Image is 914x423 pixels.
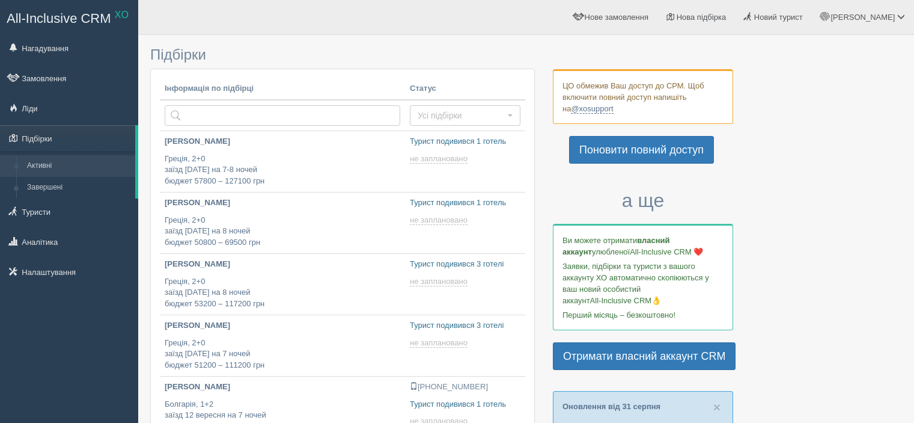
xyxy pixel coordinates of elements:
th: Статус [405,78,525,100]
th: Інформація по підбірці [160,78,405,100]
a: Оновлення від 31 серпня [562,402,660,411]
span: не заплановано [410,215,468,225]
span: All-Inclusive CRM ❤️ [630,247,703,256]
a: Поновити повний доступ [569,136,714,164]
span: All-Inclusive CRM👌 [590,296,662,305]
p: [PERSON_NAME] [165,197,400,209]
span: [PERSON_NAME] [830,13,895,22]
p: [PERSON_NAME] [165,320,400,332]
a: не заплановано [410,338,470,348]
a: Завершені [22,177,135,199]
sup: XO [115,10,129,20]
p: Заявки, підбірки та туристи з вашого аккаунту ХО автоматично скопіюються у ваш новий особистий ак... [562,261,724,306]
a: [PERSON_NAME] Греція, 2+0заїзд [DATE] на 8 ночейбюджет 50800 – 69500 грн [160,193,405,253]
p: Греція, 2+0 заїзд [DATE] на 7 ночей бюджет 51200 – 111200 грн [165,338,400,371]
span: Нова підбірка [677,13,727,22]
p: Перший місяць – безкоштовно! [562,309,724,321]
p: Турист подивився 1 готель [410,136,520,147]
span: All-Inclusive CRM [7,11,111,26]
a: All-Inclusive CRM XO [1,1,138,34]
a: [PERSON_NAME] Греція, 2+0заїзд [DATE] на 7-8 ночейбюджет 57800 – 127100 грн [160,131,405,192]
p: Греція, 2+0 заїзд [DATE] на 8 ночей бюджет 53200 – 117200 грн [165,276,400,310]
a: [PERSON_NAME] Греція, 2+0заїзд [DATE] на 7 ночейбюджет 51200 – 111200 грн [160,315,405,376]
span: Нове замовлення [585,13,648,22]
a: не заплановано [410,154,470,164]
a: не заплановано [410,277,470,286]
p: Турист подивився 1 готель [410,197,520,209]
p: [PHONE_NUMBER] [410,381,520,393]
span: не заплановано [410,277,468,286]
input: Пошук за країною або туристом [165,105,400,126]
p: [PERSON_NAME] [165,136,400,147]
p: Турист подивився 1 готель [410,399,520,410]
a: @xosupport [571,104,613,114]
span: Підбірки [150,46,206,63]
b: власний аккаунт [562,236,670,256]
p: Греція, 2+0 заїзд [DATE] на 7-8 ночей бюджет 57800 – 127100 грн [165,153,400,187]
button: Close [713,401,721,413]
p: Турист подивився 3 готелі [410,320,520,332]
a: не заплановано [410,215,470,225]
div: ЦО обмежив Ваш доступ до СРМ. Щоб включити повний доступ напишіть на [553,69,733,124]
p: Ви можете отримати улюбленої [562,235,724,258]
span: Усі підбірки [418,110,505,122]
span: не заплановано [410,154,468,164]
span: × [713,400,721,414]
a: Активні [22,155,135,177]
button: Усі підбірки [410,105,520,126]
p: [PERSON_NAME] [165,381,400,393]
p: Турист подивився 3 готелі [410,259,520,270]
a: Отримати власний аккаунт CRM [553,342,736,370]
a: [PERSON_NAME] Греція, 2+0заїзд [DATE] на 8 ночейбюджет 53200 – 117200 грн [160,254,405,315]
p: Греція, 2+0 заїзд [DATE] на 8 ночей бюджет 50800 – 69500 грн [165,215,400,249]
span: не заплановано [410,338,468,348]
span: Новий турист [754,13,803,22]
p: [PERSON_NAME] [165,259,400,270]
h3: а ще [553,190,733,211]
